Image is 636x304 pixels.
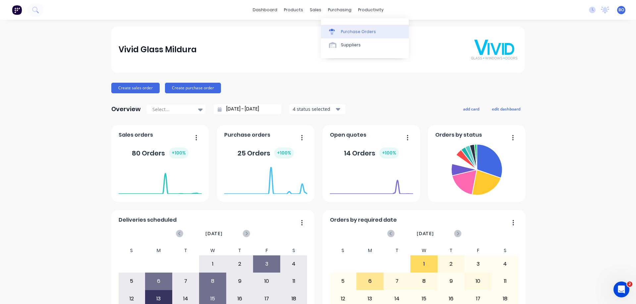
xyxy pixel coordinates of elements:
[355,5,387,15] div: productivity
[281,256,307,272] div: 4
[438,256,464,272] div: 2
[488,105,525,113] button: edit dashboard
[410,246,438,255] div: W
[238,148,294,158] div: 25 Orders
[411,256,437,272] div: 1
[384,273,410,289] div: 7
[281,5,306,15] div: products
[438,273,464,289] div: 9
[330,216,397,224] span: Orders by required date
[119,131,153,139] span: Sales orders
[471,40,517,60] img: Vivid Glass Mildura
[438,246,465,255] div: T
[384,246,411,255] div: T
[344,148,399,158] div: 14 Orders
[253,246,280,255] div: F
[341,29,376,35] div: Purchase Orders
[411,273,437,289] div: 8
[492,246,519,255] div: S
[281,273,307,289] div: 11
[293,106,335,112] div: 4 status selected
[274,148,294,158] div: + 100 %
[465,256,491,272] div: 3
[627,282,632,287] span: 2
[12,5,22,15] img: Factory
[226,246,253,255] div: T
[227,256,253,272] div: 2
[132,148,188,158] div: 80 Orders
[459,105,484,113] button: add card
[330,273,356,289] div: 5
[111,103,141,116] div: Overview
[165,83,221,93] button: Create purchase order
[173,273,199,289] div: 7
[321,38,409,52] a: Suppliers
[249,5,281,15] a: dashboard
[119,216,177,224] span: Deliveries scheduled
[118,246,145,255] div: S
[289,104,345,114] button: 4 status selected
[465,273,491,289] div: 10
[145,273,172,289] div: 6
[199,273,226,289] div: 8
[325,5,355,15] div: purchasing
[357,273,383,289] div: 6
[379,148,399,158] div: + 100 %
[492,273,518,289] div: 11
[435,131,482,139] span: Orders by status
[330,131,366,139] span: Open quotes
[119,273,145,289] div: 5
[199,256,226,272] div: 1
[227,273,253,289] div: 9
[172,246,199,255] div: T
[205,230,223,237] span: [DATE]
[306,5,325,15] div: sales
[356,246,384,255] div: M
[330,246,357,255] div: S
[111,83,160,93] button: Create sales order
[199,246,226,255] div: W
[253,256,280,272] div: 3
[321,25,409,38] a: Purchase Orders
[417,230,434,237] span: [DATE]
[613,282,629,297] iframe: Intercom live chat
[492,256,518,272] div: 4
[224,131,270,139] span: Purchase orders
[145,246,172,255] div: M
[119,43,197,56] div: Vivid Glass Mildura
[618,7,624,13] span: BO
[280,246,307,255] div: S
[341,42,361,48] div: Suppliers
[169,148,188,158] div: + 100 %
[253,273,280,289] div: 10
[464,246,492,255] div: F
